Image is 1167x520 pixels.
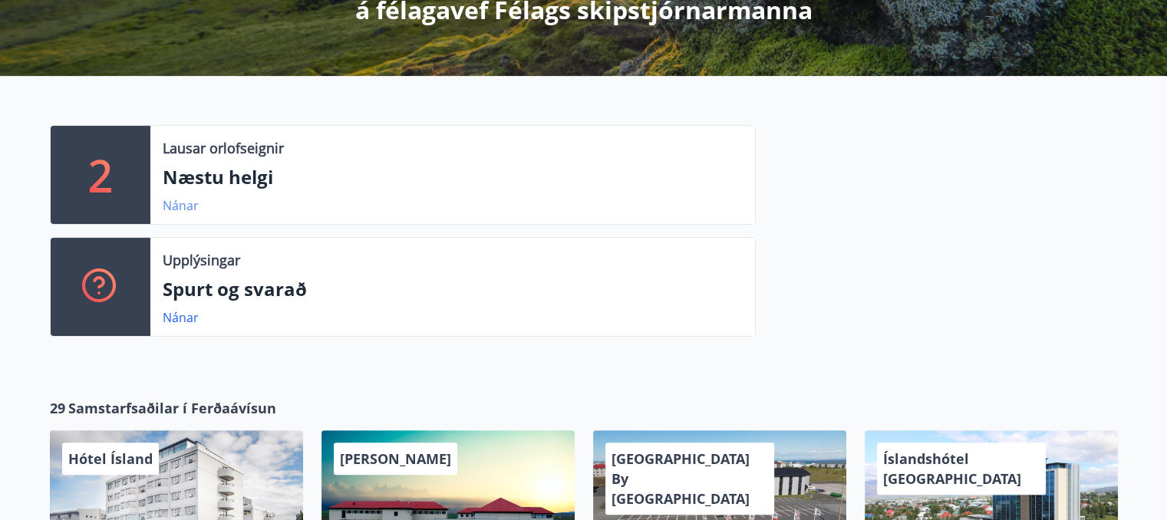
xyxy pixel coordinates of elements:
p: Upplýsingar [163,250,240,270]
p: Spurt og svarað [163,276,743,302]
span: Hótel Ísland [68,449,153,468]
span: [PERSON_NAME] [340,449,451,468]
p: Lausar orlofseignir [163,138,284,158]
span: 29 [50,398,65,418]
a: Nánar [163,197,199,214]
span: Íslandshótel [GEOGRAPHIC_DATA] [883,449,1021,488]
a: Nánar [163,309,199,326]
p: 2 [88,146,113,204]
span: Samstarfsaðilar í Ferðaávísun [68,398,276,418]
span: [GEOGRAPHIC_DATA] By [GEOGRAPHIC_DATA] [612,449,750,508]
p: Næstu helgi [163,164,743,190]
